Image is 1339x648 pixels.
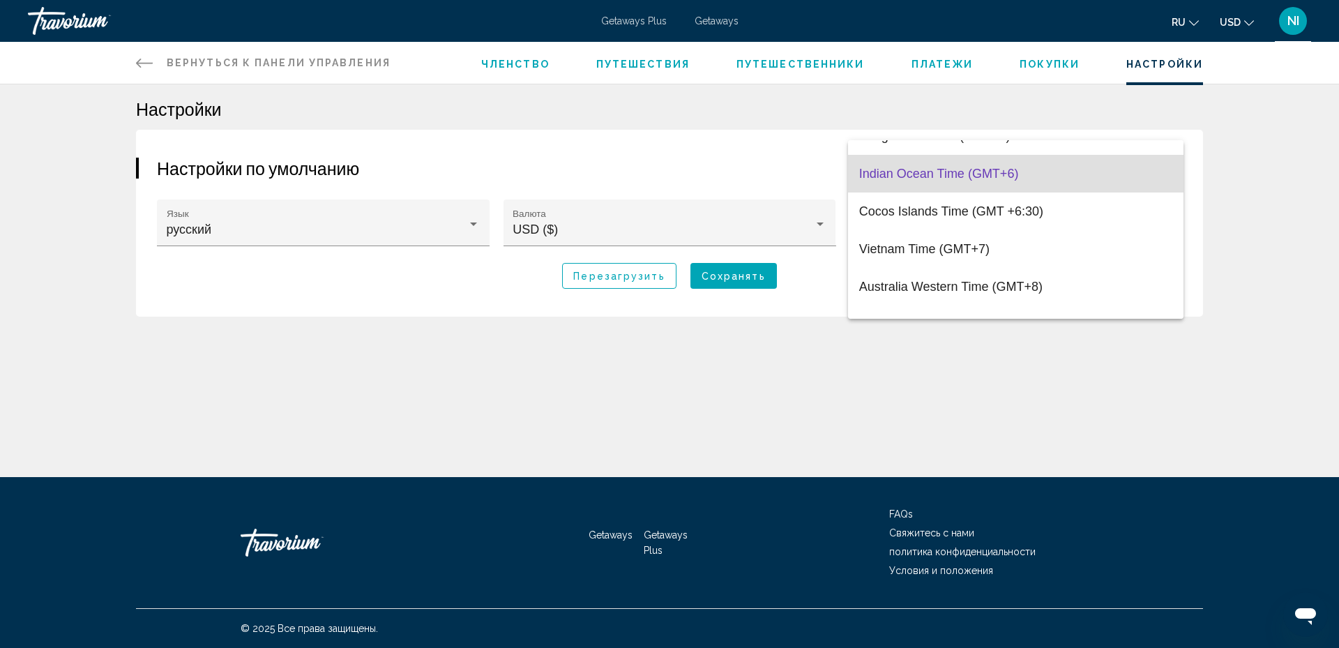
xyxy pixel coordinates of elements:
[859,306,1173,343] span: China Taiwan Time (GMT+8)
[859,230,1173,268] span: Vietnam Time (GMT+7)
[859,268,1173,306] span: Australia Western Time (GMT+8)
[1283,592,1328,637] iframe: Button to launch messaging window
[859,193,1173,230] span: Cocos Islands Time (GMT +6:30)
[859,155,1173,193] span: Indian Ocean Time (GMT+6)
